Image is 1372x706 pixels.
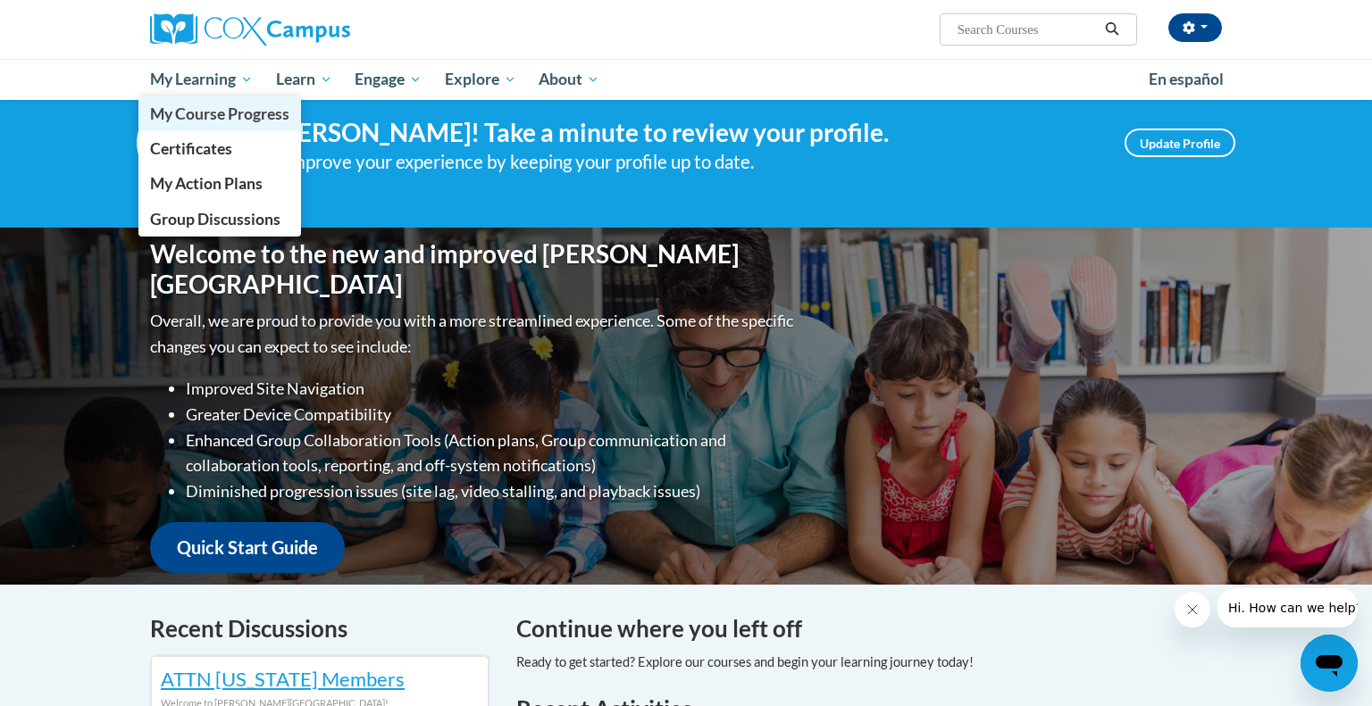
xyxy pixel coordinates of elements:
a: En español [1137,61,1235,98]
a: About [528,59,612,100]
input: Search Courses [956,19,1099,40]
iframe: Message from company [1217,588,1358,627]
p: Overall, we are proud to provide you with a more streamlined experience. Some of the specific cha... [150,308,798,360]
li: Diminished progression issues (site lag, video stalling, and playback issues) [186,478,798,504]
div: Main menu [123,59,1249,100]
a: Quick Start Guide [150,522,345,573]
h4: Hi [PERSON_NAME]! Take a minute to review your profile. [244,118,1098,148]
a: My Action Plans [138,166,301,201]
a: Learn [264,59,344,100]
img: Cox Campus [150,13,350,46]
span: My Learning [150,69,253,90]
span: Engage [355,69,422,90]
a: Explore [433,59,528,100]
iframe: Button to launch messaging window [1301,635,1358,692]
a: Certificates [138,131,301,166]
li: Improved Site Navigation [186,376,798,402]
button: Account Settings [1168,13,1222,42]
li: Greater Device Compatibility [186,402,798,428]
a: Update Profile [1125,129,1235,157]
a: ATTN [US_STATE] Members [161,667,405,691]
iframe: Close message [1175,592,1210,627]
span: My Course Progress [150,104,289,123]
a: Group Discussions [138,202,301,237]
span: Group Discussions [150,210,280,228]
button: Search [1099,19,1125,40]
div: Help improve your experience by keeping your profile up to date. [244,147,1098,177]
span: Certificates [150,139,232,158]
a: Engage [343,59,433,100]
span: Hi. How can we help? [11,12,145,27]
a: My Learning [138,59,264,100]
span: About [539,69,599,90]
li: Enhanced Group Collaboration Tools (Action plans, Group communication and collaboration tools, re... [186,428,798,479]
h4: Continue where you left off [516,611,1222,646]
span: Explore [445,69,516,90]
img: Profile Image [137,103,217,183]
a: Cox Campus [150,13,489,46]
span: Learn [276,69,332,90]
span: En español [1149,70,1224,88]
a: My Course Progress [138,96,301,131]
span: My Action Plans [150,174,263,193]
h4: Recent Discussions [150,611,489,646]
h1: Welcome to the new and improved [PERSON_NAME][GEOGRAPHIC_DATA] [150,239,798,299]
